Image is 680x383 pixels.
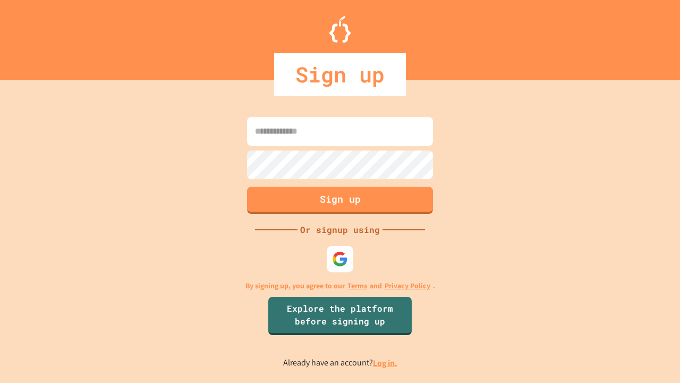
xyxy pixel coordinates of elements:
[297,223,382,236] div: Or signup using
[268,297,412,335] a: Explore the platform before signing up
[329,16,351,43] img: Logo.svg
[247,187,433,214] button: Sign up
[283,356,397,370] p: Already have an account?
[245,280,435,292] p: By signing up, you agree to our and .
[347,280,367,292] a: Terms
[332,251,348,267] img: google-icon.svg
[274,53,406,96] div: Sign up
[385,280,430,292] a: Privacy Policy
[373,357,397,369] a: Log in.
